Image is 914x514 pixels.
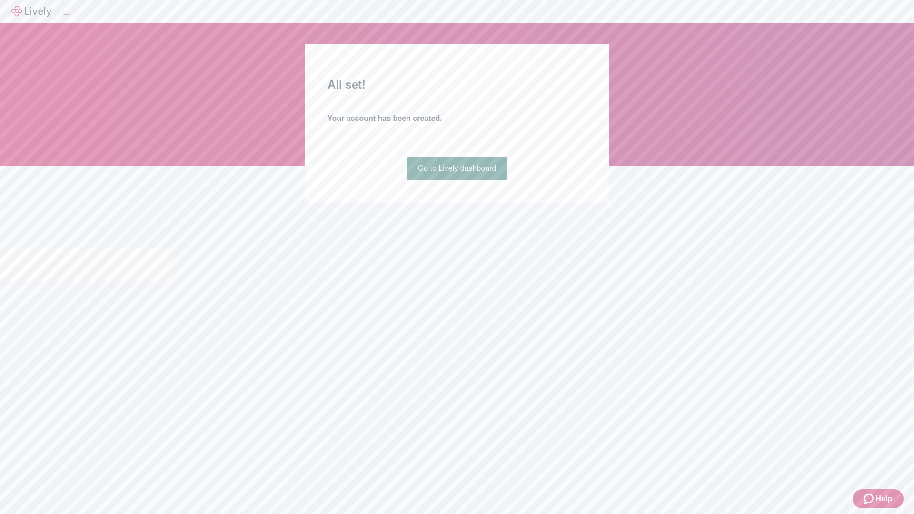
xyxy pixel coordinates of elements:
[407,157,508,180] a: Go to Lively dashboard
[63,12,70,15] button: Log out
[875,493,892,504] span: Help
[11,6,51,17] img: Lively
[864,493,875,504] svg: Zendesk support icon
[328,113,586,124] h4: Your account has been created.
[328,76,586,93] h2: All set!
[853,489,904,508] button: Zendesk support iconHelp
